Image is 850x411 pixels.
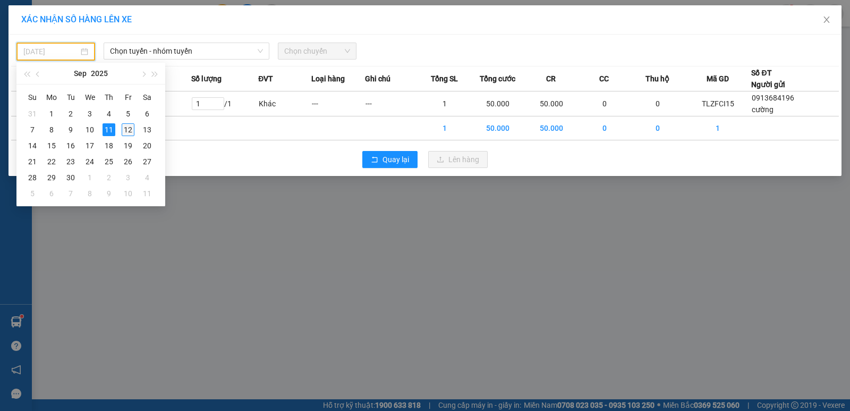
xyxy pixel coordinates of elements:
div: 9 [103,187,115,200]
span: close [822,15,831,24]
td: 2025-10-06 [42,186,61,202]
td: 2025-10-01 [80,170,99,186]
td: 2025-10-02 [99,170,118,186]
td: / 1 [191,91,258,116]
div: 13 [141,123,154,136]
span: CC [599,73,609,85]
span: Tổng cước [480,73,515,85]
span: Chọn chuyến [284,43,350,59]
td: TLZFCI15 [684,91,751,116]
td: 2025-09-24 [80,154,99,170]
td: 2025-09-27 [138,154,157,170]
td: 2025-09-14 [23,138,42,154]
span: Chọn tuyến - nhóm tuyến [110,43,263,59]
td: 0 [631,91,684,116]
div: 16 [64,139,77,152]
div: 26 [122,155,134,168]
th: We [80,89,99,106]
div: 24 [83,155,96,168]
input: 11/09/2025 [23,46,79,57]
div: 17 [83,139,96,152]
td: 1 [418,91,471,116]
span: XÁC NHẬN SỐ HÀNG LÊN XE [21,14,132,24]
td: 2025-10-07 [61,186,80,202]
td: 2025-09-25 [99,154,118,170]
td: 0 [631,116,684,140]
td: --- [311,91,364,116]
div: 20 [141,139,154,152]
td: 2025-08-31 [23,106,42,122]
td: 2025-09-26 [118,154,138,170]
td: 2025-09-09 [61,122,80,138]
div: 1 [45,107,58,120]
button: Sep [74,63,87,84]
div: 8 [45,123,58,136]
span: Thu hộ [645,73,669,85]
td: 2025-10-09 [99,186,118,202]
div: 14 [26,139,39,152]
div: 4 [103,107,115,120]
td: 2025-09-05 [118,106,138,122]
div: 30 [64,171,77,184]
td: 2025-09-19 [118,138,138,154]
th: Fr [118,89,138,106]
div: 29 [45,171,58,184]
th: Su [23,89,42,106]
span: 0913684196 [752,94,794,102]
div: 7 [64,187,77,200]
td: 1 [418,116,471,140]
td: 0 [578,91,631,116]
td: 2025-09-28 [23,170,42,186]
div: 27 [141,155,154,168]
span: Tổng SL [431,73,458,85]
div: 5 [26,187,39,200]
div: 6 [45,187,58,200]
div: 3 [122,171,134,184]
button: Close [812,5,841,35]
td: 2025-10-04 [138,170,157,186]
div: 21 [26,155,39,168]
div: 28 [26,171,39,184]
div: 1 [83,171,96,184]
span: cường [752,105,773,114]
div: 12 [122,123,134,136]
td: 50.000 [471,116,524,140]
th: Tu [61,89,80,106]
td: 2025-09-23 [61,154,80,170]
td: 2025-09-15 [42,138,61,154]
div: 15 [45,139,58,152]
td: 50.000 [524,91,577,116]
div: 6 [141,107,154,120]
td: 2025-09-06 [138,106,157,122]
div: 18 [103,139,115,152]
td: 2025-09-22 [42,154,61,170]
span: Mã GD [707,73,729,85]
td: 2025-09-08 [42,122,61,138]
td: 2025-09-29 [42,170,61,186]
td: 2025-09-13 [138,122,157,138]
div: 31 [26,107,39,120]
div: 11 [141,187,154,200]
td: 2025-09-02 [61,106,80,122]
th: Th [99,89,118,106]
td: 50.000 [471,91,524,116]
td: 2025-09-01 [42,106,61,122]
button: uploadLên hàng [428,151,488,168]
td: Khác [258,91,311,116]
th: Sa [138,89,157,106]
td: 2025-09-04 [99,106,118,122]
span: CR [546,73,556,85]
span: Ghi chú [365,73,390,85]
div: 25 [103,155,115,168]
td: 2025-09-18 [99,138,118,154]
span: Quay lại [382,154,409,165]
td: 50.000 [524,116,577,140]
span: ĐVT [258,73,273,85]
div: 22 [45,155,58,168]
span: Loại hàng [311,73,345,85]
div: Số ĐT Người gửi [751,67,785,90]
div: 2 [64,107,77,120]
div: 11 [103,123,115,136]
div: 19 [122,139,134,152]
td: 2025-09-03 [80,106,99,122]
